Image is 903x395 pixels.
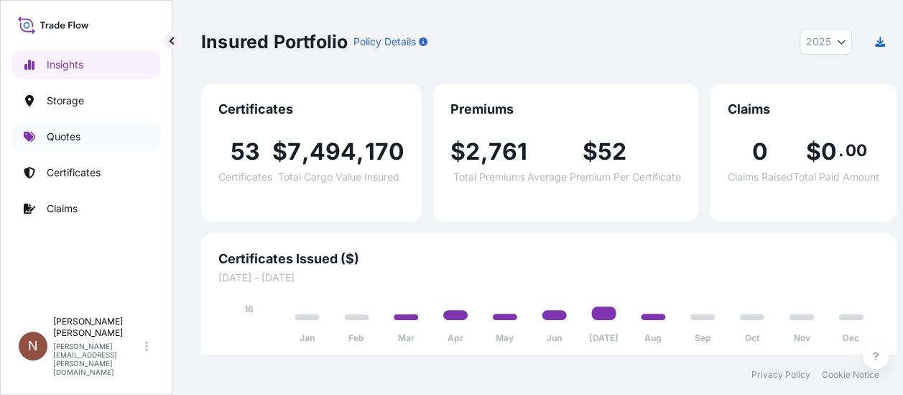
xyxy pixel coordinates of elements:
tspan: Nov [793,332,810,343]
tspan: May [496,332,514,343]
tspan: Mar [398,332,415,343]
p: Insured Portfolio [201,30,348,53]
span: Certificates [218,172,272,182]
a: Storage [12,86,160,115]
p: Quotes [47,130,80,144]
p: Policy Details [353,35,416,49]
p: Storage [47,94,84,108]
span: $ [272,140,287,163]
span: 494 [310,140,357,163]
span: 0 [820,140,836,163]
p: Insights [47,58,83,72]
span: 00 [845,145,866,156]
span: Premiums [450,101,681,118]
p: [PERSON_NAME][EMAIL_ADDRESS][PERSON_NAME][DOMAIN_NAME] [53,342,142,376]
tspan: Jun [547,332,562,343]
span: $ [582,140,597,163]
tspan: Sep [695,332,711,343]
span: 2025 [806,35,831,49]
a: Cookie Notice [822,369,879,381]
span: [DATE] - [DATE] [218,271,879,285]
p: [PERSON_NAME] [PERSON_NAME] [53,316,142,339]
p: Claims [47,201,78,216]
span: $ [805,140,820,163]
span: N [28,339,38,353]
span: 761 [488,140,528,163]
a: Insights [12,50,160,79]
button: Year Selector [800,29,852,55]
span: $ [450,140,466,163]
a: Certificates [12,158,160,187]
span: Total Paid Amount [793,172,879,182]
span: Certificates Issued ($) [218,250,879,268]
tspan: 16 [244,304,254,314]
span: . [838,145,843,156]
a: Quotes [12,122,160,151]
span: 170 [364,140,404,163]
span: Total Cargo Value Insured [278,172,399,182]
span: Average Premium Per Certificate [527,172,681,182]
span: , [480,140,488,163]
tspan: Feb [348,332,364,343]
a: Claims [12,194,160,223]
span: , [301,140,309,163]
tspan: Aug [644,332,662,343]
tspan: [DATE] [589,332,619,343]
span: 0 [752,140,768,163]
tspan: Jan [300,332,315,343]
tspan: Dec [843,332,859,343]
tspan: Apr [448,332,463,343]
span: 7 [287,140,301,163]
span: , [356,140,364,163]
span: 52 [598,140,626,163]
p: Certificates [47,165,101,180]
a: Privacy Policy [751,369,810,381]
span: 53 [231,140,260,163]
span: Total Premiums [453,172,525,182]
span: Certificates [218,101,404,118]
span: Claims Raised [728,172,793,182]
span: 2 [466,140,480,163]
span: Claims [727,101,879,118]
tspan: Oct [745,332,760,343]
